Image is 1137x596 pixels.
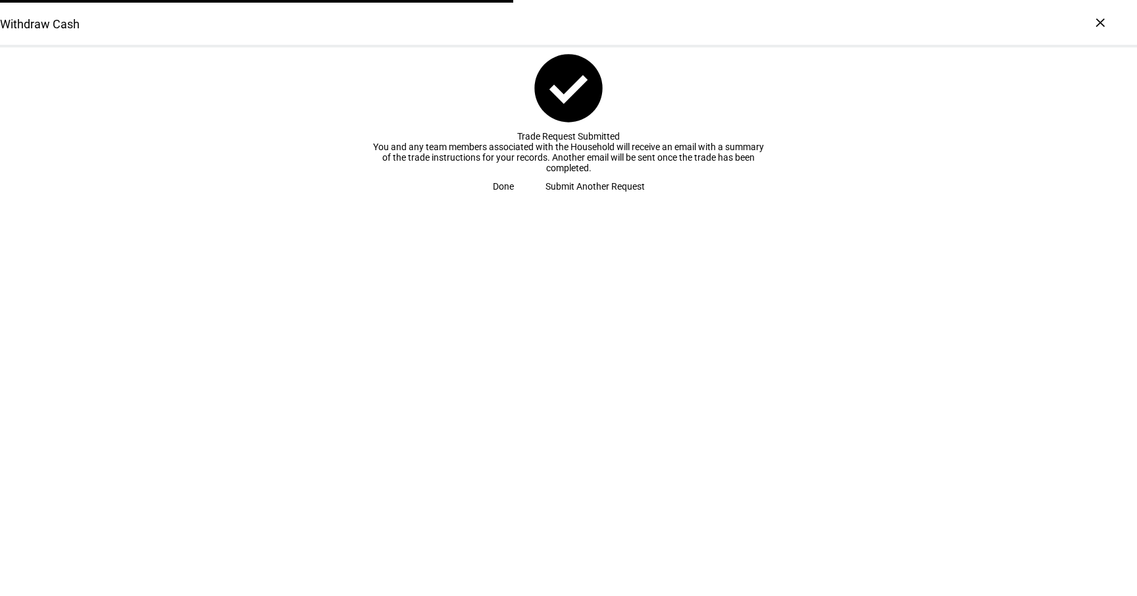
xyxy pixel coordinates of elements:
[371,131,766,142] div: Trade Request Submitted
[493,173,514,200] span: Done
[477,173,530,200] button: Done
[1090,12,1111,33] div: ×
[528,47,609,129] mat-icon: check_circle
[530,173,661,200] button: Submit Another Request
[371,142,766,173] div: You and any team members associated with the Household will receive an email with a summary of th...
[545,173,645,200] span: Submit Another Request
